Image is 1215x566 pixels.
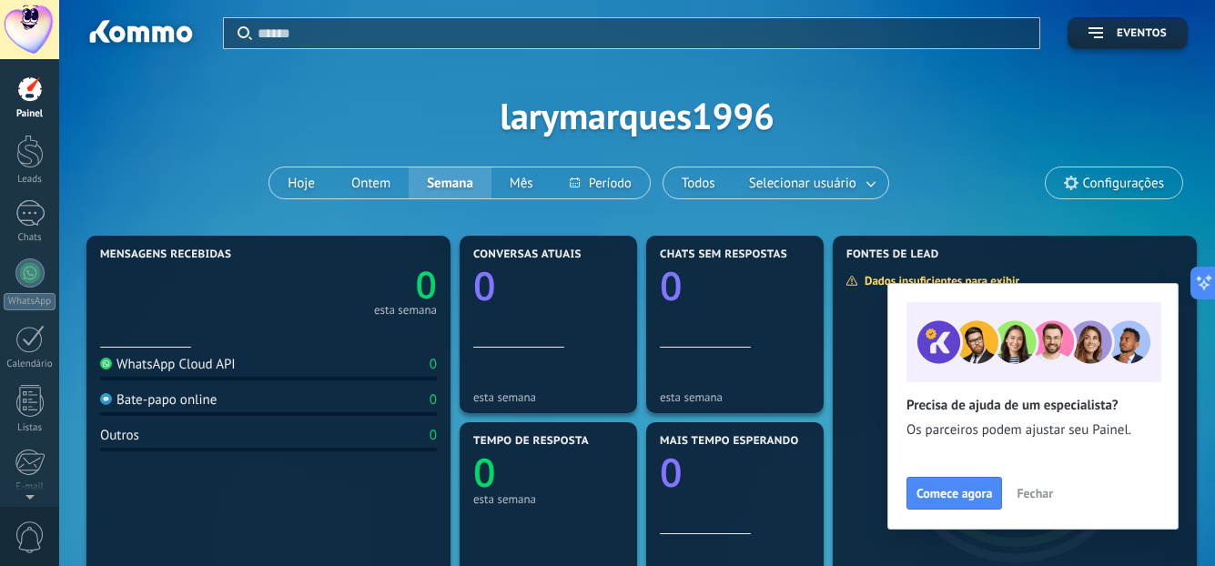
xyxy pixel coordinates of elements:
div: Listas [4,422,56,434]
button: Selecionar usuário [734,167,888,198]
div: WhatsApp [4,293,56,310]
div: esta semana [473,492,623,506]
div: 0 [430,391,437,409]
span: Fontes de lead [846,248,939,261]
text: 0 [660,258,683,312]
span: Fechar [1017,487,1053,500]
button: Eventos [1068,17,1188,49]
span: Selecionar usuário [745,171,860,196]
div: Calendário [4,359,56,370]
img: WhatsApp Cloud API [100,358,112,369]
button: Todos [663,167,734,198]
div: Bate-papo online [100,391,217,409]
img: Bate-papo online [100,393,112,405]
div: esta semana [374,306,437,315]
button: Hoje [269,167,333,198]
text: 0 [416,259,437,310]
span: Conversas atuais [473,248,582,261]
a: 0 [268,259,437,310]
button: Ontem [333,167,409,198]
div: WhatsApp Cloud API [100,356,236,373]
div: 0 [430,356,437,373]
span: Eventos [1117,27,1167,40]
div: Outros [100,427,139,444]
button: Semana [409,167,491,198]
span: Comece agora [916,487,992,500]
div: Leads [4,174,56,186]
button: Comece agora [906,477,1002,510]
div: Dados insuficientes para exibir [845,273,1032,288]
div: esta semana [660,390,810,404]
text: 0 [660,445,683,499]
span: Mensagens recebidas [100,248,231,261]
span: Chats sem respostas [660,248,787,261]
button: Período [552,167,650,198]
div: Chats [4,232,56,244]
span: Tempo de resposta [473,435,589,448]
text: 0 [473,445,496,499]
h2: Precisa de ajuda de um especialista? [906,397,1159,414]
span: Configurações [1083,176,1164,191]
div: Painel [4,108,56,120]
button: Mês [491,167,552,198]
span: Mais tempo esperando [660,435,799,448]
button: Fechar [1008,480,1061,507]
text: 0 [473,258,496,312]
div: 0 [430,427,437,444]
div: esta semana [473,390,623,404]
span: Os parceiros podem ajustar seu Painel. [906,421,1159,440]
